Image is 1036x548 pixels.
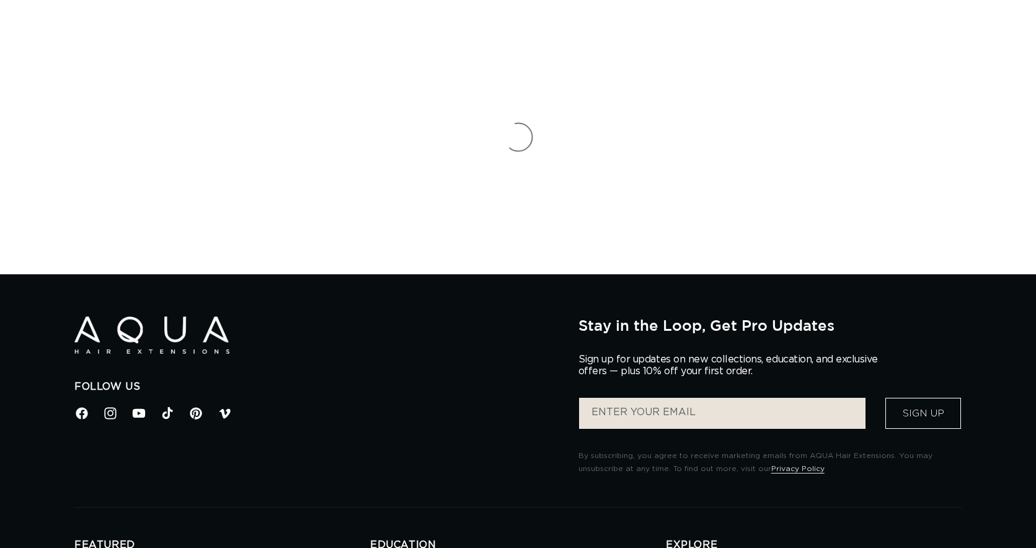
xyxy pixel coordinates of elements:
[578,449,962,476] p: By subscribing, you agree to receive marketing emails from AQUA Hair Extensions. You may unsubscr...
[74,380,560,393] h2: Follow Us
[579,398,866,429] input: ENTER YOUR EMAIL
[578,354,888,377] p: Sign up for updates on new collections, education, and exclusive offers — plus 10% off your first...
[771,465,825,472] a: Privacy Policy
[74,317,229,354] img: Aqua Hair Extensions
[885,398,961,429] button: Sign Up
[578,317,962,334] h2: Stay in the Loop, Get Pro Updates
